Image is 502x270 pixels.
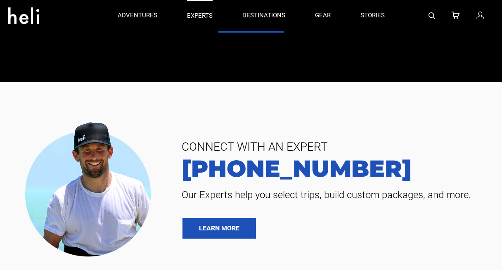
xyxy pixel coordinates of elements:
img: contact our team [19,115,163,261]
span: CONNECT WITH AN EXPERT [175,137,490,157]
a: LEARN MORE [182,218,256,239]
p: experts [187,12,213,20]
p: destinations [242,11,285,20]
a: [PHONE_NUMBER] [175,157,490,180]
img: search-bar-icon.svg [429,12,435,19]
p: adventures [118,11,157,20]
span: Our Experts help you select trips, build custom packages, and more. [175,188,490,201]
